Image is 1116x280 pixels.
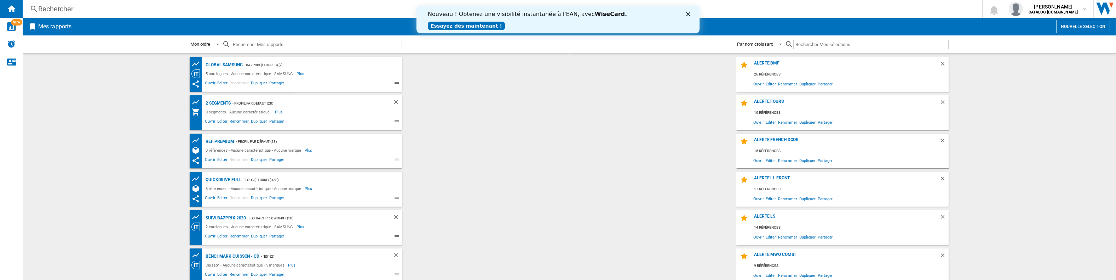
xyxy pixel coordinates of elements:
[229,156,250,165] span: Renommer
[752,214,939,223] div: Alerte LS
[939,99,949,108] div: Supprimer
[1029,10,1078,15] b: CATALOG [DOMAIN_NAME]
[204,137,234,146] div: REF Premium
[243,61,388,69] div: - Bazprix (etorres) (7)
[216,156,228,165] span: Editer
[216,195,228,203] span: Editer
[305,146,313,155] span: Plus
[939,61,949,70] div: Supprimer
[752,61,939,70] div: Alerte BMF
[752,70,949,79] div: 26 références
[234,137,388,146] div: - Profil par défaut (28)
[191,146,204,155] div: Références
[191,136,204,145] div: Tableau des prix des produits
[777,194,798,203] span: Renommer
[752,156,765,165] span: Ouvrir
[38,4,964,14] div: Rechercher
[798,156,817,165] span: Dupliquer
[204,195,216,203] span: Ouvrir
[765,79,777,89] span: Editer
[777,232,798,242] span: Renommer
[204,99,231,108] div: 2 segments
[259,252,379,261] div: - "ED" (2)
[752,175,939,185] div: Alerte LL Front
[393,214,402,223] div: Supprimer
[817,194,834,203] span: Partager
[817,270,834,280] span: Partager
[939,252,949,262] div: Supprimer
[268,80,285,88] span: Partager
[204,261,288,269] div: Cuisson - Aucune caractéristique - 5 marques
[416,6,700,33] iframe: Intercom live chat banner
[191,195,200,203] ng-md-icon: Ce rapport a été partagé avec vous
[216,80,228,88] span: Editer
[752,252,939,262] div: Alerte MWO combi
[204,252,259,261] div: Benchmark Cuisson - CD
[765,117,777,127] span: Editer
[752,117,765,127] span: Ouvrir
[191,69,204,78] div: Vision Catégorie
[777,79,798,89] span: Renommer
[752,262,949,270] div: 9 références
[204,146,305,155] div: 0 références - Aucune caractéristique - Aucune marque
[798,117,817,127] span: Dupliquer
[229,233,250,241] span: Renommer
[204,233,216,241] span: Ouvrir
[231,99,379,108] div: - Profil par défaut (28)
[268,118,285,127] span: Partager
[752,79,765,89] span: Ouvrir
[737,41,773,47] div: Par nom croissant
[939,214,949,223] div: Supprimer
[777,117,798,127] span: Renommer
[191,108,204,116] div: Mon assortiment
[765,156,777,165] span: Editer
[191,223,204,231] div: Vision Catégorie
[250,156,268,165] span: Dupliquer
[793,40,949,49] input: Rechercher Mes sélections
[216,233,228,241] span: Editer
[231,40,402,49] input: Rechercher Mes rapports
[752,99,939,108] div: Alerte Fours
[216,118,228,127] span: Editer
[229,118,250,127] span: Renommer
[817,79,834,89] span: Partager
[268,156,285,165] span: Partager
[268,233,285,241] span: Partager
[204,80,216,88] span: Ouvrir
[817,156,834,165] span: Partager
[297,69,305,78] span: Plus
[288,261,297,269] span: Plus
[752,194,765,203] span: Ouvrir
[275,108,284,116] span: Plus
[1029,3,1078,10] span: [PERSON_NAME]
[229,80,250,88] span: Renommer
[752,223,949,232] div: 14 références
[297,223,305,231] span: Plus
[242,175,388,184] div: - TOUS (etorres) (28)
[752,147,949,156] div: 15 références
[777,156,798,165] span: Renommer
[190,41,210,47] div: Mon ordre
[204,214,246,223] div: Suivi Bazprix 2020
[191,261,204,269] div: Vision Catégorie
[752,137,939,147] div: Alerte French Door
[204,184,305,193] div: 8 références - Aucune caractéristique - Aucune marque
[11,19,22,26] span: NEW
[305,184,313,193] span: Plus
[191,98,204,107] div: Tableau des prix des produits
[250,271,268,280] span: Dupliquer
[204,156,216,165] span: Ouvrir
[7,40,16,48] img: alerts-logo.svg
[250,195,268,203] span: Dupliquer
[1009,2,1023,16] img: profile.jpg
[250,233,268,241] span: Dupliquer
[939,137,949,147] div: Supprimer
[798,232,817,242] span: Dupliquer
[191,174,204,183] div: Tableau des prix des produits
[1056,20,1110,33] button: Nouvelle selection
[268,271,285,280] span: Partager
[216,271,228,280] span: Editer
